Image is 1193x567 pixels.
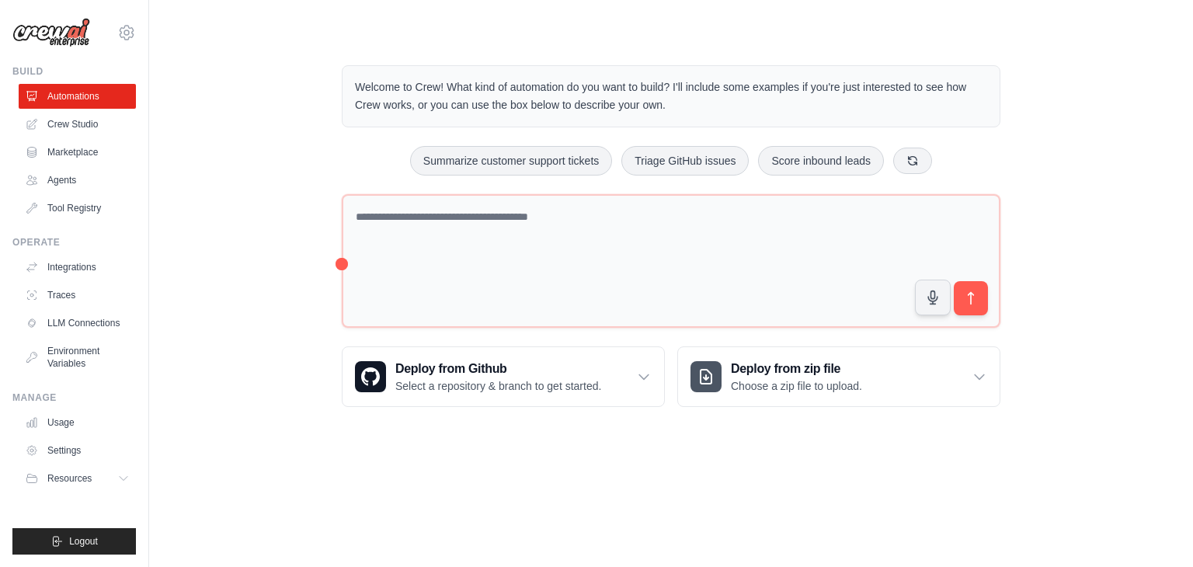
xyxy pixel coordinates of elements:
[758,146,884,176] button: Score inbound leads
[19,84,136,109] a: Automations
[12,18,90,47] img: Logo
[19,112,136,137] a: Crew Studio
[19,311,136,336] a: LLM Connections
[621,146,749,176] button: Triage GitHub issues
[69,535,98,548] span: Logout
[47,472,92,485] span: Resources
[19,339,136,376] a: Environment Variables
[12,391,136,404] div: Manage
[731,378,862,394] p: Choose a zip file to upload.
[355,78,987,114] p: Welcome to Crew! What kind of automation do you want to build? I'll include some examples if you'...
[19,438,136,463] a: Settings
[395,360,601,378] h3: Deploy from Github
[731,360,862,378] h3: Deploy from zip file
[19,168,136,193] a: Agents
[12,528,136,555] button: Logout
[19,410,136,435] a: Usage
[395,378,601,394] p: Select a repository & branch to get started.
[19,283,136,308] a: Traces
[19,140,136,165] a: Marketplace
[19,255,136,280] a: Integrations
[410,146,612,176] button: Summarize customer support tickets
[19,466,136,491] button: Resources
[12,236,136,249] div: Operate
[12,65,136,78] div: Build
[19,196,136,221] a: Tool Registry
